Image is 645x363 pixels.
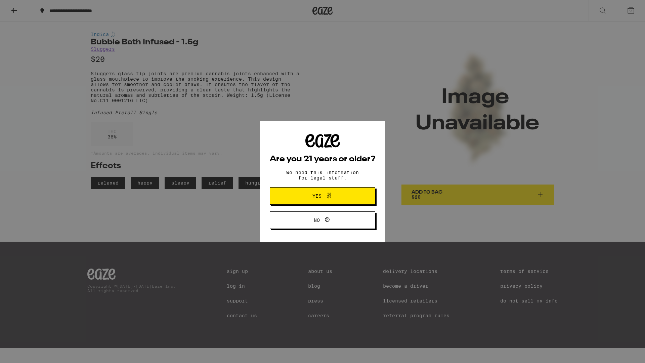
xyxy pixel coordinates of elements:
p: We need this information for legal stuff. [281,170,364,180]
span: No [314,218,320,223]
button: No [270,211,375,229]
button: Yes [270,187,375,205]
h2: Are you 21 years or older? [270,155,375,163]
span: Yes [312,194,321,198]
